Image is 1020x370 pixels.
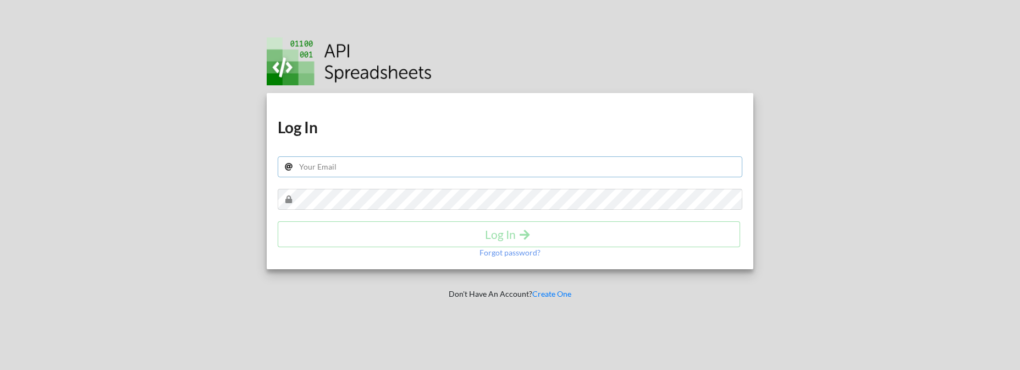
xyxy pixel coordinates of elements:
input: Your Email [278,156,742,177]
h1: Log In [278,117,742,137]
img: Logo.png [267,37,432,85]
p: Don't Have An Account? [259,289,761,300]
a: Create One [532,289,571,298]
p: Forgot password? [479,247,541,258]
